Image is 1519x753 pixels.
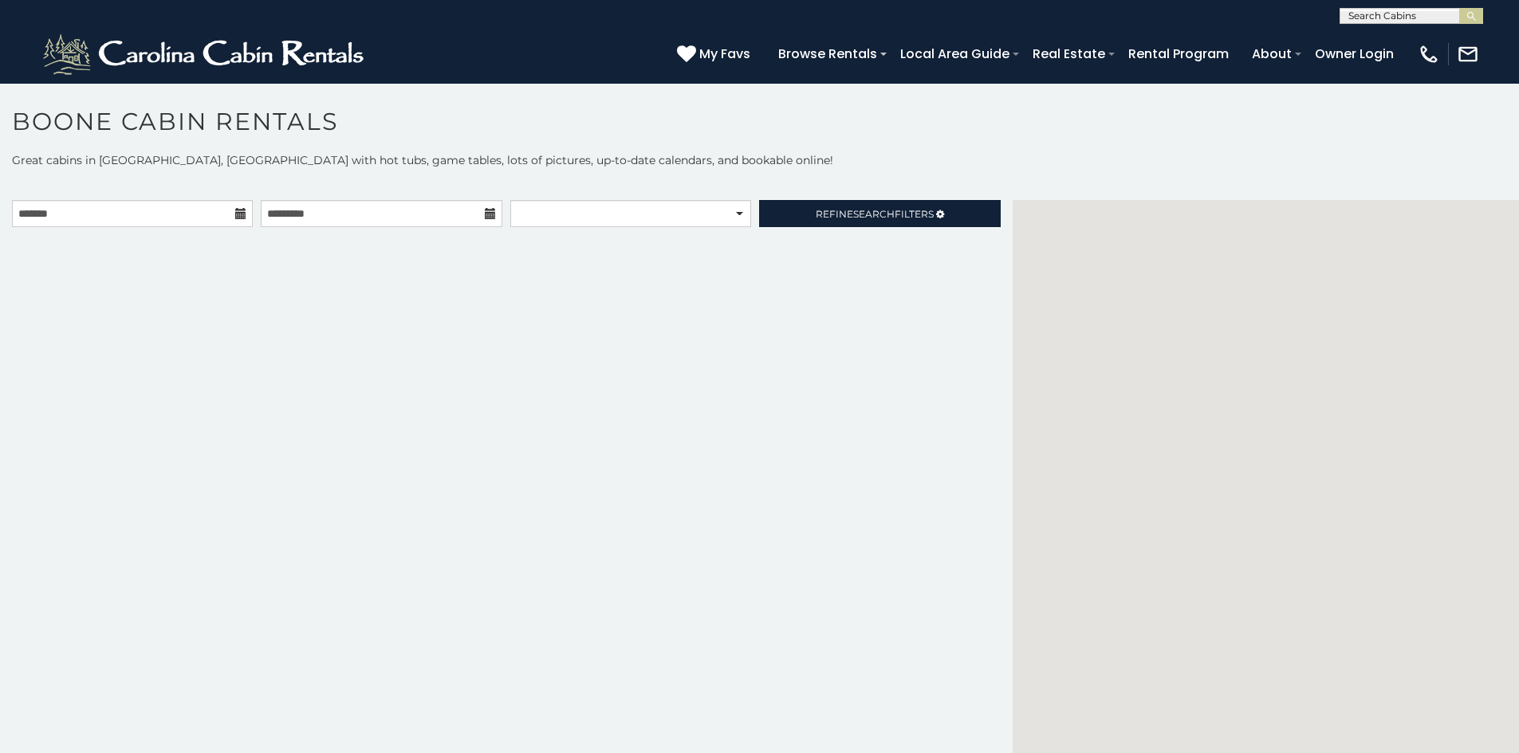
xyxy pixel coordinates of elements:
[892,40,1017,68] a: Local Area Guide
[1025,40,1113,68] a: Real Estate
[1457,43,1479,65] img: mail-regular-white.png
[677,44,754,65] a: My Favs
[1120,40,1237,68] a: Rental Program
[853,208,895,220] span: Search
[759,200,1000,227] a: RefineSearchFilters
[1307,40,1402,68] a: Owner Login
[816,208,934,220] span: Refine Filters
[1244,40,1300,68] a: About
[40,30,371,78] img: White-1-2.png
[770,40,885,68] a: Browse Rentals
[1418,43,1440,65] img: phone-regular-white.png
[699,44,750,64] span: My Favs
